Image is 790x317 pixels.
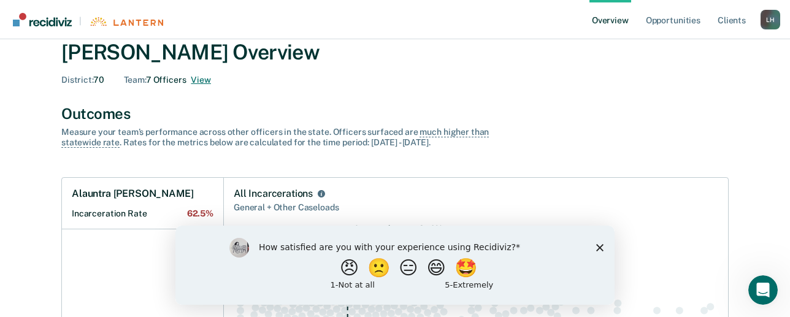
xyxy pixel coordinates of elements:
[175,226,615,305] iframe: Survey by Kim from Recidiviz
[61,105,729,123] div: Outcomes
[124,75,211,85] div: 7 Officers
[72,16,89,26] span: |
[61,75,104,85] div: 70
[61,127,491,148] div: Measure your team’s performance across other officer s in the state. Officer s surfaced are . Rat...
[315,188,328,200] button: All Incarcerations
[61,75,93,85] span: District :
[187,208,213,219] span: 62.5%
[748,275,778,305] iframe: Intercom live chat
[234,188,313,200] div: All Incarcerations
[72,188,193,200] h1: Alauntra [PERSON_NAME]
[234,200,718,215] div: General + Other Caseloads
[124,75,146,85] span: Team :
[761,10,780,29] button: Profile dropdown button
[13,13,72,26] img: Recidiviz
[61,40,729,65] div: [PERSON_NAME] Overview
[191,75,210,85] button: 7 officers on Latricha Houston's Team
[61,127,489,148] span: much higher than statewide rate
[62,178,223,229] a: Alauntra [PERSON_NAME]Incarceration Rate62.5%
[72,208,213,219] h2: Incarceration Rate
[761,10,780,29] div: L H
[89,17,163,26] img: Lantern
